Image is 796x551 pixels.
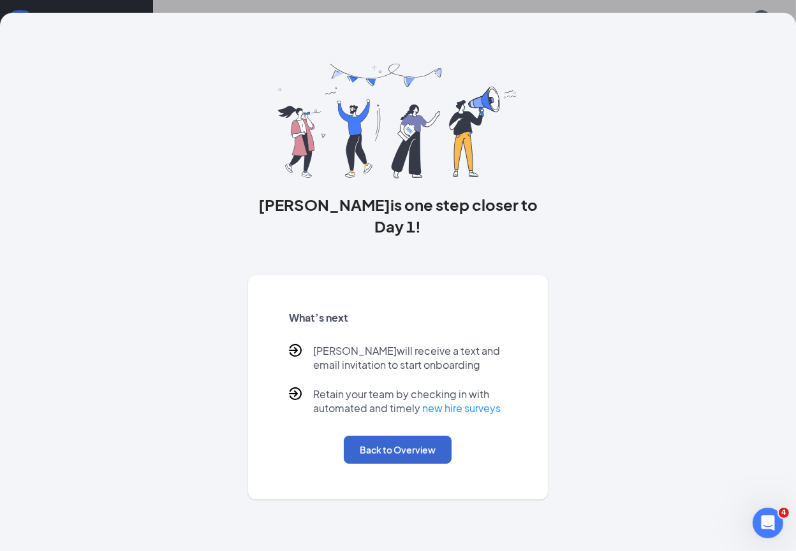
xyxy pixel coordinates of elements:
[779,508,789,518] span: 4
[344,436,452,464] button: Back to Overview
[422,401,501,415] a: new hire surveys
[248,194,547,237] h3: [PERSON_NAME] is one step closer to Day 1!
[278,64,517,178] img: you are all set
[753,508,783,538] iframe: Intercom live chat
[313,344,506,372] p: [PERSON_NAME] will receive a text and email invitation to start onboarding
[289,311,506,325] h5: What’s next
[313,387,506,415] p: Retain your team by checking in with automated and timely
